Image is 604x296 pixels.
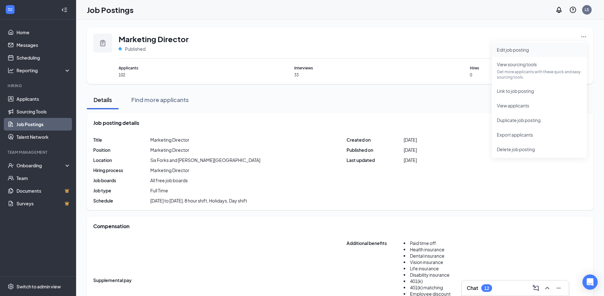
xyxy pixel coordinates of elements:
span: [DATE] [404,157,417,163]
svg: Ellipses [581,34,587,40]
span: Vision insurance [410,259,443,265]
span: Duplicate job posting [497,117,541,123]
span: Marketing Director [119,34,189,44]
p: Get more applicants with these quick and easy sourcing tools. [497,69,582,80]
svg: Notifications [555,6,563,14]
div: Find more applicants [131,96,189,104]
a: Home [16,26,71,39]
span: Health insurance [410,247,445,252]
span: Job type [93,187,150,194]
span: Published on [347,147,404,153]
span: Supplemental pay [93,277,150,283]
span: [DATE] to [DATE], 8 hour shift, Holidays, Day shift [150,197,247,204]
div: Reporting [16,67,71,74]
a: Scheduling [16,51,71,64]
span: 33 [294,72,411,78]
a: Sourcing Tools [16,105,71,118]
span: Six Forks and [PERSON_NAME][GEOGRAPHIC_DATA] [150,157,260,163]
span: Edit job posting [497,47,529,53]
span: 102 [119,72,236,78]
span: Applicants [119,65,236,71]
span: Life insurance [410,266,439,271]
div: Details [93,96,112,104]
svg: WorkstreamLogo [7,6,13,13]
button: ChevronUp [542,283,552,293]
svg: QuestionInfo [569,6,577,14]
svg: Collapse [61,7,68,13]
div: Open Intercom Messenger [582,274,598,290]
span: 401(k) [410,278,423,284]
svg: ChevronUp [543,284,551,292]
span: Full Time [150,187,168,194]
span: Interviews [294,65,411,71]
span: Paid time off [410,240,436,246]
span: Created on [347,137,404,143]
svg: Clipboard [99,39,107,47]
a: Team [16,172,71,184]
svg: UserCheck [8,162,14,169]
button: ComposeMessage [531,283,541,293]
span: Job boards [93,177,150,183]
span: Hiring process [93,167,150,173]
span: Schedule [93,197,150,204]
span: Last updated [347,157,404,163]
svg: ComposeMessage [532,284,540,292]
h3: Chat [467,285,478,292]
span: View sourcing tools [497,61,537,67]
span: Job posting details [93,119,139,126]
div: LS [585,7,589,12]
span: [DATE] [404,137,417,143]
a: Messages [16,39,71,51]
button: Minimize [554,283,564,293]
svg: Analysis [8,67,14,74]
span: 0 [470,72,587,78]
span: Marketing Director [150,137,189,143]
h1: Job Postings [87,4,133,15]
span: Position [93,147,150,153]
a: DocumentsCrown [16,184,71,197]
span: 401(k) matching [410,285,443,290]
span: Export applicants [497,132,533,138]
div: 12 [484,286,489,291]
div: Marketing Director [150,147,189,153]
span: [DATE] [404,147,417,153]
a: SurveysCrown [16,197,71,210]
span: Published [125,46,146,52]
span: Compensation [93,223,129,230]
div: Hiring [8,83,69,88]
svg: Settings [8,283,14,290]
span: Location [93,157,150,163]
div: Switch to admin view [16,283,61,290]
span: View applicants [497,103,529,108]
span: Title [93,137,150,143]
span: Disability insurance [410,272,450,278]
div: Marketing Director [150,167,189,173]
span: All free job boards [150,177,188,183]
div: Onboarding [16,162,65,169]
a: Job Postings [16,118,71,131]
div: Team Management [8,150,69,155]
span: Dental insurance [410,253,445,259]
svg: Minimize [555,284,562,292]
a: Applicants [16,93,71,105]
span: Delete job posting [497,146,535,152]
span: Link to job posting [497,88,534,94]
a: Talent Network [16,131,71,143]
span: Hires [470,65,587,71]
